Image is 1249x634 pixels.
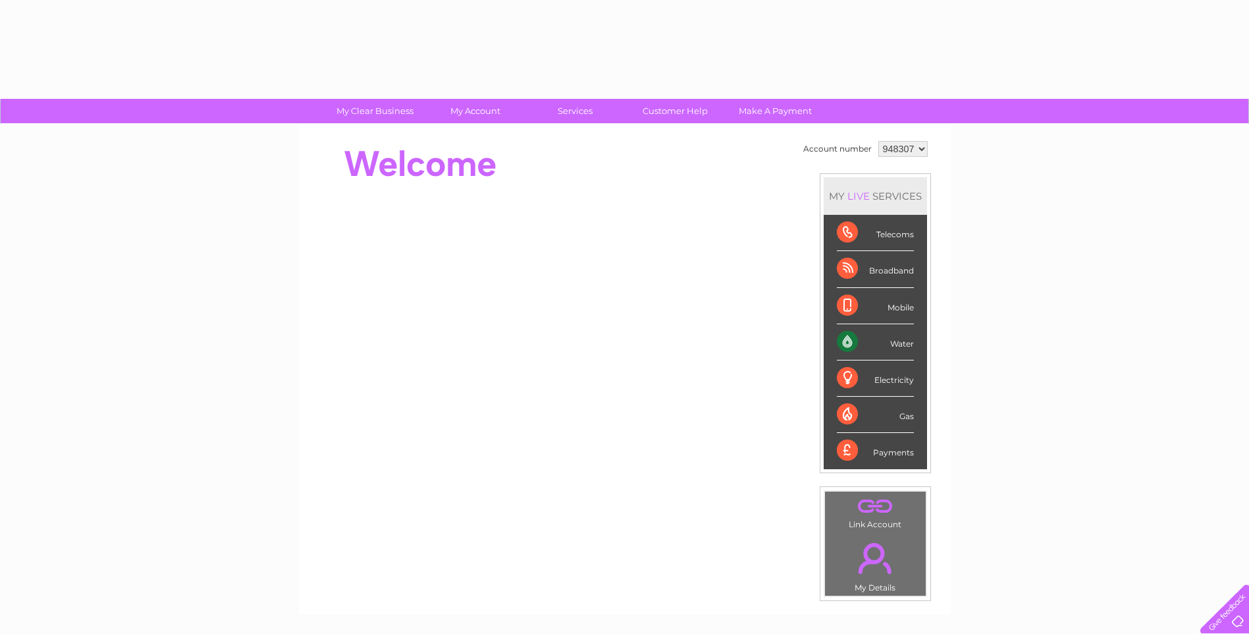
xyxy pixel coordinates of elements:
div: Telecoms [837,215,914,251]
td: Account number [800,138,875,160]
div: Mobile [837,288,914,324]
a: Customer Help [621,99,730,123]
div: Water [837,324,914,360]
div: LIVE [845,190,872,202]
a: My Clear Business [321,99,429,123]
div: MY SERVICES [824,177,927,215]
div: Gas [837,397,914,433]
a: My Account [421,99,529,123]
div: Broadband [837,251,914,287]
a: Services [521,99,629,123]
a: . [828,495,922,518]
div: Electricity [837,360,914,397]
a: . [828,535,922,581]
td: My Details [824,532,926,596]
td: Link Account [824,491,926,533]
a: Make A Payment [721,99,830,123]
div: Payments [837,433,914,469]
